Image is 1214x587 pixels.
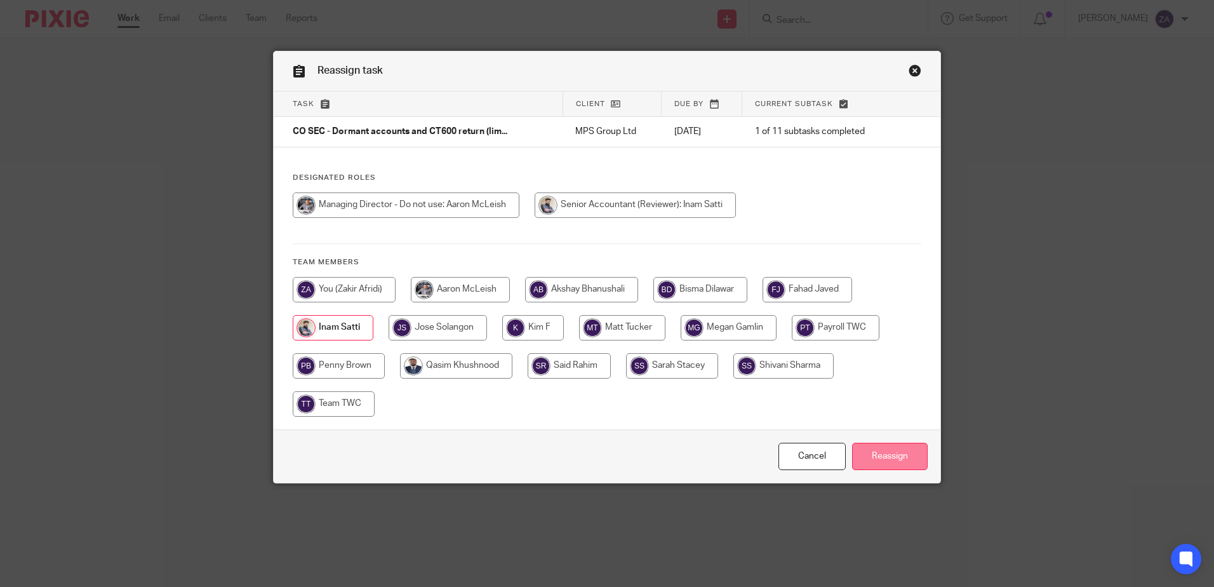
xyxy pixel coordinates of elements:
[293,257,921,267] h4: Team members
[674,100,704,107] span: Due by
[909,64,921,81] a: Close this dialog window
[674,125,730,138] p: [DATE]
[778,443,846,470] a: Close this dialog window
[755,100,833,107] span: Current subtask
[742,117,897,147] td: 1 of 11 subtasks completed
[317,65,383,76] span: Reassign task
[293,128,507,137] span: CO SEC - Dormant accounts and CT600 return (lim...
[852,443,928,470] input: Reassign
[293,100,314,107] span: Task
[575,125,648,138] p: MPS Group Ltd
[576,100,605,107] span: Client
[293,173,921,183] h4: Designated Roles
